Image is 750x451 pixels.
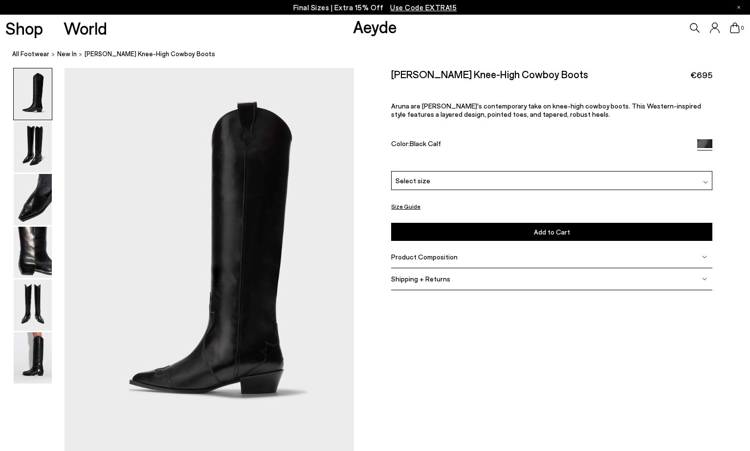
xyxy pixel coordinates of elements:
[14,227,52,278] img: Aruna Leather Knee-High Cowboy Boots - Image 4
[85,49,215,59] span: [PERSON_NAME] Knee-High Cowboy Boots
[391,200,420,213] button: Size Guide
[64,20,107,37] a: World
[730,22,740,33] a: 0
[57,50,77,58] span: New In
[390,3,457,12] span: Navigate to /collections/ss25-final-sizes
[14,279,52,331] img: Aruna Leather Knee-High Cowboy Boots - Image 5
[703,180,708,185] img: svg%3E
[14,174,52,225] img: Aruna Leather Knee-High Cowboy Boots - Image 3
[57,49,77,59] a: New In
[702,277,707,281] img: svg%3E
[391,139,687,150] div: Color:
[14,68,52,120] img: Aruna Leather Knee-High Cowboy Boots - Image 1
[391,275,450,283] span: Shipping + Returns
[391,253,458,261] span: Product Composition
[12,41,750,68] nav: breadcrumb
[702,255,707,259] img: svg%3E
[353,16,397,37] a: Aeyde
[14,332,52,384] img: Aruna Leather Knee-High Cowboy Boots - Image 6
[391,68,588,80] h2: [PERSON_NAME] Knee-High Cowboy Boots
[12,49,49,59] a: All Footwear
[5,20,43,37] a: Shop
[396,175,430,186] span: Select size
[391,223,712,241] button: Add to Cart
[740,25,745,31] span: 0
[391,102,701,118] span: Aruna are [PERSON_NAME]'s contemporary take on knee-high cowboy boots. This Western-inspired styl...
[690,69,712,81] span: €695
[410,139,441,148] span: Black Calf
[14,121,52,172] img: Aruna Leather Knee-High Cowboy Boots - Image 2
[293,1,457,14] p: Final Sizes | Extra 15% Off
[534,228,570,236] span: Add to Cart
